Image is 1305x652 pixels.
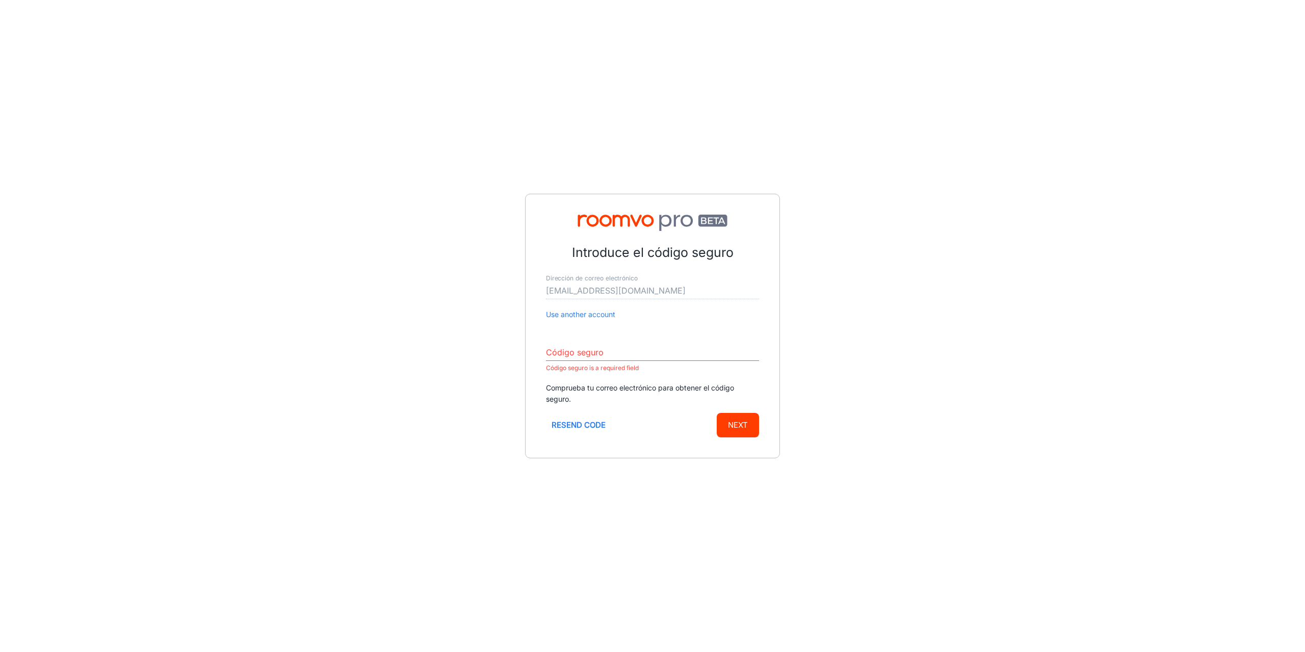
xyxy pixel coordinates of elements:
[546,345,759,361] input: Enter secure code
[546,362,759,374] p: Código seguro is a required field
[546,274,638,283] label: Dirección de correo electrónico
[546,382,759,405] p: Comprueba tu correo electrónico para obtener el código seguro.
[546,215,759,231] img: Roomvo PRO Beta
[546,243,759,263] p: Introduce el código seguro
[546,309,615,320] button: Use another account
[546,413,611,437] button: Resend code
[546,283,759,299] input: myname@example.com
[717,413,759,437] button: Next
